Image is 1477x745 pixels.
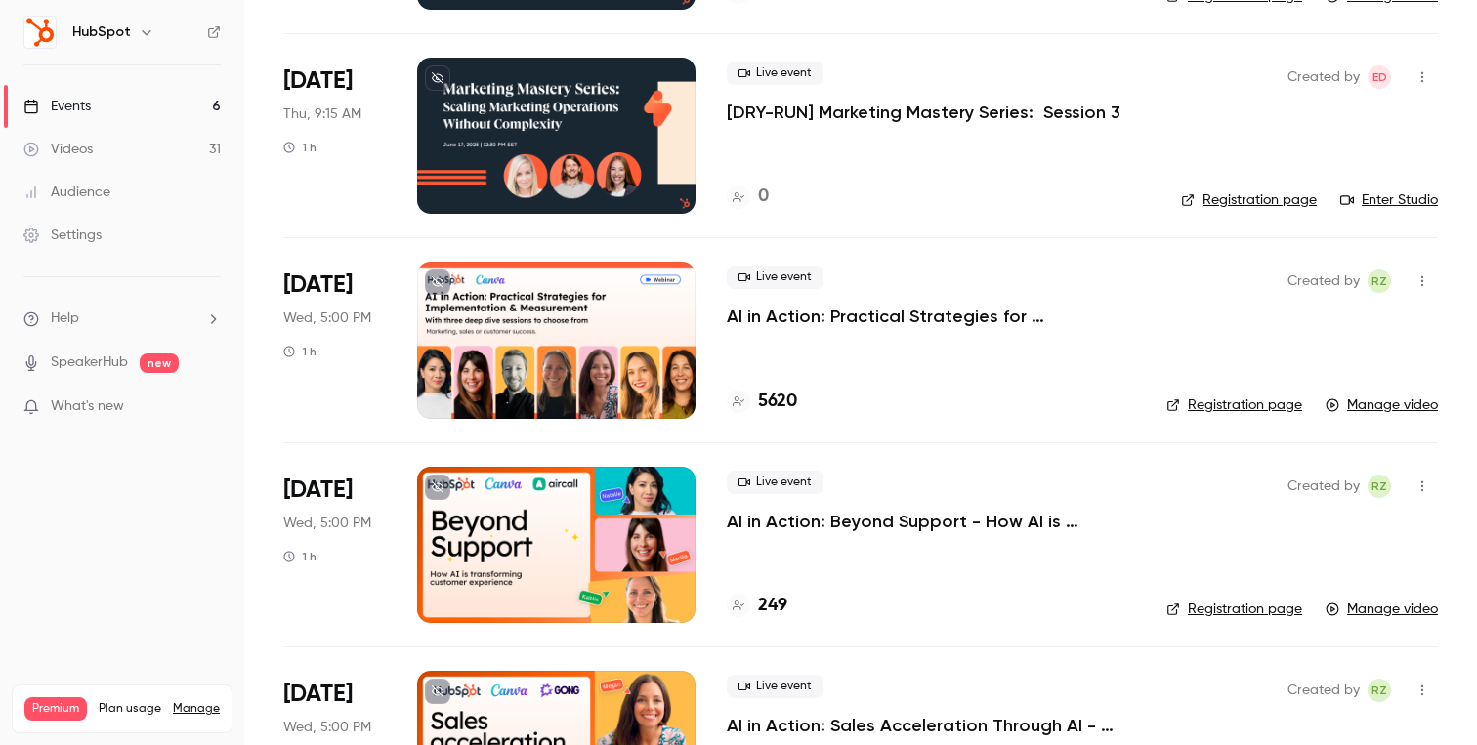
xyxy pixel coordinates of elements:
[283,475,353,506] span: [DATE]
[1181,190,1317,210] a: Registration page
[51,309,79,329] span: Help
[283,514,371,533] span: Wed, 5:00 PM
[23,183,110,202] div: Audience
[283,344,316,359] div: 1 h
[283,718,371,737] span: Wed, 5:00 PM
[1287,475,1360,498] span: Created by
[1368,475,1391,498] span: Rimsha Zahid
[1287,679,1360,702] span: Created by
[1340,190,1438,210] a: Enter Studio
[1287,269,1360,293] span: Created by
[283,269,353,301] span: [DATE]
[727,62,823,85] span: Live event
[727,510,1135,533] a: AI in Action: Beyond Support - How AI is Transforming Customer Experience
[727,471,823,494] span: Live event
[727,593,787,619] a: 249
[197,398,221,416] iframe: Noticeable Trigger
[1368,65,1391,89] span: Elika Dizechi
[51,396,124,417] span: What's new
[727,305,1135,328] a: AI in Action: Practical Strategies for Implementation & Measurement
[283,58,386,214] div: Jun 12 Thu, 9:15 AM (America/Los Angeles)
[727,184,769,210] a: 0
[283,309,371,328] span: Wed, 5:00 PM
[24,697,87,721] span: Premium
[283,549,316,564] div: 1 h
[23,226,102,245] div: Settings
[283,104,361,124] span: Thu, 9:15 AM
[1368,679,1391,702] span: Rimsha Zahid
[283,65,353,97] span: [DATE]
[283,467,386,623] div: May 22 Thu, 10:00 AM (Australia/Sydney)
[758,184,769,210] h4: 0
[758,593,787,619] h4: 249
[1368,269,1391,293] span: Rimsha Zahid
[72,22,131,42] h6: HubSpot
[727,714,1135,737] a: AI in Action: Sales Acceleration Through AI - Tools, Tactics & Measurement
[1326,395,1438,415] a: Manage video
[99,701,161,717] span: Plan usage
[1371,475,1387,498] span: RZ
[1287,65,1360,89] span: Created by
[727,266,823,289] span: Live event
[1372,65,1387,89] span: ED
[283,262,386,418] div: May 22 Thu, 10:00 AM (Australia/Sydney)
[23,140,93,159] div: Videos
[758,389,797,415] h4: 5620
[51,352,128,373] a: SpeakerHub
[283,140,316,155] div: 1 h
[1326,600,1438,619] a: Manage video
[23,309,221,329] li: help-dropdown-opener
[1166,600,1302,619] a: Registration page
[727,675,823,698] span: Live event
[24,17,56,48] img: HubSpot
[727,389,797,415] a: 5620
[1371,679,1387,702] span: RZ
[1166,395,1302,415] a: Registration page
[1371,269,1387,293] span: RZ
[23,97,91,116] div: Events
[727,101,1120,124] a: [DRY-RUN] Marketing Mastery Series: Session 3
[140,353,179,373] span: new
[173,701,220,717] a: Manage
[283,679,353,710] span: [DATE]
